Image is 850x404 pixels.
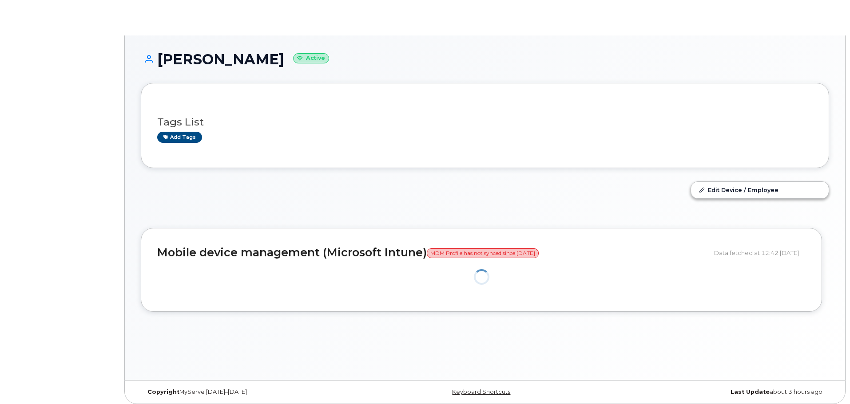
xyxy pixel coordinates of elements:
[157,117,813,128] h3: Tags List
[731,388,770,395] strong: Last Update
[141,388,370,396] div: MyServe [DATE]–[DATE]
[714,244,806,261] div: Data fetched at 12:42 [DATE]
[293,53,329,63] small: Active
[427,248,539,258] span: MDM Profile has not synced since [DATE]
[147,388,179,395] strong: Copyright
[452,388,510,395] a: Keyboard Shortcuts
[691,182,829,198] a: Edit Device / Employee
[157,247,707,259] h2: Mobile device management (Microsoft Intune)
[141,51,829,67] h1: [PERSON_NAME]
[600,388,829,396] div: about 3 hours ago
[157,132,202,143] a: Add tags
